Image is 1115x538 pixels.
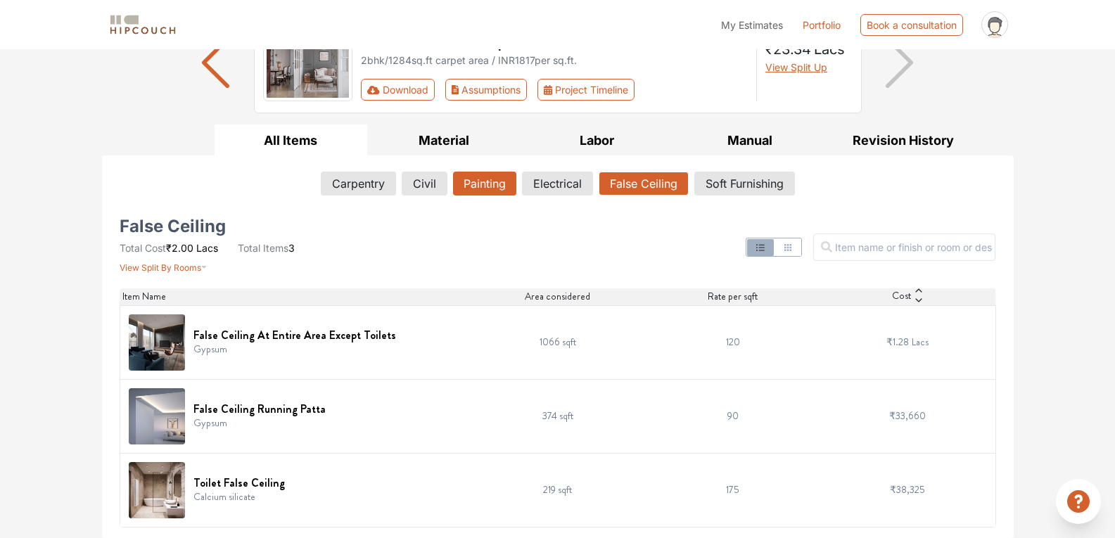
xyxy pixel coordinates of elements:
button: False Ceiling [599,172,689,196]
input: Item name or finish or room or description [813,233,995,261]
button: Carpentry [321,172,396,196]
span: View Split Up [765,61,827,73]
span: View Split By Rooms [120,262,201,273]
td: 219 sqft [470,453,645,527]
span: ₹2.00 [166,242,193,254]
span: Lacs [814,41,845,58]
h5: False Ceiling [120,221,226,232]
td: 90 [645,379,820,453]
img: False Ceiling At Entire Area Except Toilets [129,314,185,371]
button: Painting [453,172,516,196]
td: 374 sqft [470,379,645,453]
p: Calcium silicate [193,489,285,504]
span: My Estimates [721,19,783,31]
div: 2bhk / 1284 sq.ft carpet area / INR 1817 per sq.ft. [361,53,748,68]
button: Revision History [827,124,980,156]
button: Project Timeline [537,79,635,101]
span: Total Cost [120,242,166,254]
span: Item Name [122,289,166,304]
button: Material [367,124,521,156]
p: Gypsum [193,416,326,430]
span: Lacs [912,335,929,349]
img: arrow left [202,37,229,88]
td: 1066 sqft [470,305,645,379]
img: Toilet False Ceiling [129,462,185,518]
span: Total Items [238,242,288,254]
button: Manual [673,124,827,156]
img: arrow right [886,37,913,88]
button: All Items [215,124,368,156]
span: logo-horizontal.svg [108,9,178,41]
span: Cost [892,288,911,305]
button: View Split By Rooms [120,255,208,274]
h6: False Ceiling Running Patta [193,402,326,416]
h6: Toilet False Ceiling [193,476,285,489]
img: gallery [263,24,353,101]
button: View Split Up [765,60,827,75]
span: ₹38,325 [890,482,925,497]
span: ₹23.34 [765,41,811,58]
button: Assumptions [445,79,528,101]
li: 3 [238,241,295,255]
div: First group [361,79,646,101]
button: Labor [521,124,674,156]
button: Civil [402,172,447,196]
h3: Cost Estimate Report - 98746 [361,24,748,50]
span: ₹1.28 [886,335,909,349]
span: Area considered [525,289,590,304]
p: Gypsum [193,342,396,357]
button: Soft Furnishing [694,172,795,196]
td: 120 [645,305,820,379]
div: Book a consultation [860,14,963,36]
a: Portfolio [803,18,841,32]
button: Download [361,79,435,101]
span: ₹33,660 [889,409,926,423]
img: False Ceiling Running Patta [129,388,185,444]
h6: False Ceiling At Entire Area Except Toilets [193,328,396,342]
img: logo-horizontal.svg [108,13,178,37]
span: Rate per sqft [708,289,758,304]
span: Lacs [196,242,218,254]
div: Toolbar with button groups [361,79,748,101]
button: Electrical [522,172,593,196]
td: 175 [645,453,820,527]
